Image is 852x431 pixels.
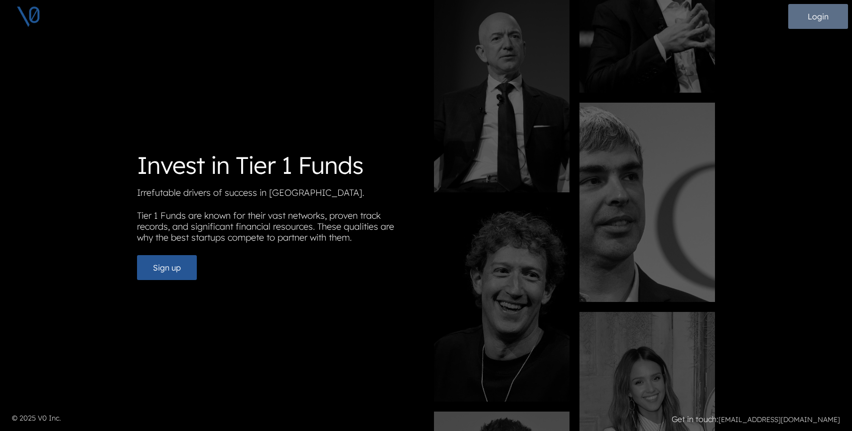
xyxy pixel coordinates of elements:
button: Sign up [137,255,197,280]
img: V0 logo [16,4,41,29]
a: [EMAIL_ADDRESS][DOMAIN_NAME] [718,415,840,424]
p: © 2025 V0 Inc. [12,413,420,424]
p: Irrefutable drivers of success in [GEOGRAPHIC_DATA]. [137,187,418,202]
h1: Invest in Tier 1 Funds [137,151,418,180]
p: Tier 1 Funds are known for their vast networks, proven track records, and significant financial r... [137,210,418,247]
strong: Get in touch: [672,414,718,424]
button: Login [788,4,848,29]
